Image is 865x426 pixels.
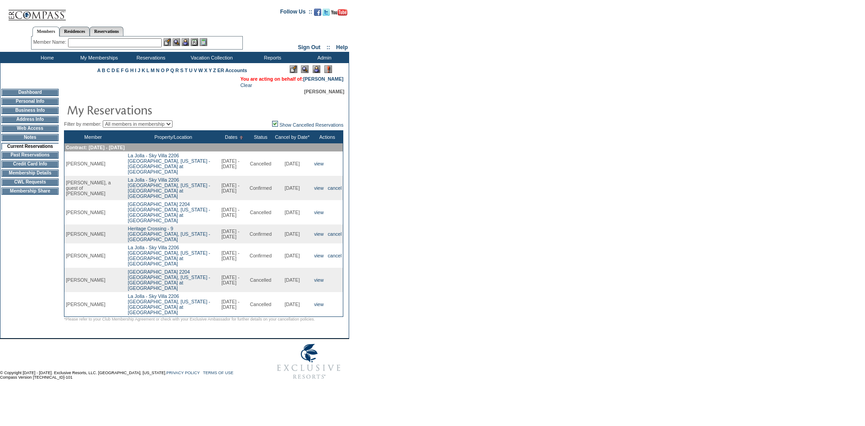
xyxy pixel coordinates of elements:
td: Confirmed [248,224,273,243]
a: Reservations [90,27,123,36]
span: Filter by member: [64,121,101,127]
td: Reports [246,52,297,63]
img: Impersonate [182,38,189,46]
td: [DATE] - [DATE] [220,176,248,200]
td: [DATE] - [DATE] [220,268,248,292]
td: Business Info [1,107,59,114]
a: cancel [328,231,341,237]
a: F [121,68,124,73]
td: Membership Details [1,169,59,177]
a: Member [84,134,102,140]
td: [DATE] - [DATE] [220,151,248,176]
a: B [102,68,105,73]
td: [DATE] [273,151,311,176]
a: TERMS OF USE [203,371,234,375]
a: K [141,68,145,73]
a: PRIVACY POLICY [166,371,200,375]
img: chk_on.JPG [272,121,278,127]
a: V [194,68,197,73]
td: [PERSON_NAME], a guest of [PERSON_NAME] [64,176,122,200]
a: Sign Out [298,44,320,50]
a: [GEOGRAPHIC_DATA] 2204[GEOGRAPHIC_DATA], [US_STATE] - [GEOGRAPHIC_DATA] at [GEOGRAPHIC_DATA] [128,269,210,291]
a: E [116,68,119,73]
a: Y [209,68,212,73]
a: view [314,161,323,166]
td: Follow Us :: [280,8,312,18]
td: Admin [297,52,349,63]
a: cancel [328,185,341,191]
img: Follow us on Twitter [323,9,330,16]
td: [DATE] [273,176,311,200]
td: [PERSON_NAME] [64,200,122,224]
td: Past Reservations [1,151,59,159]
td: Personal Info [1,98,59,105]
th: Actions [311,131,343,144]
a: Heritage Crossing - 9[GEOGRAPHIC_DATA], [US_STATE] - [GEOGRAPHIC_DATA] [128,226,210,242]
a: M [150,68,155,73]
a: [GEOGRAPHIC_DATA] 2204[GEOGRAPHIC_DATA], [US_STATE] - [GEOGRAPHIC_DATA] at [GEOGRAPHIC_DATA] [128,202,210,223]
a: Subscribe to our YouTube Channel [331,11,347,17]
td: Cancelled [248,200,273,224]
td: [DATE] - [DATE] [220,292,248,317]
img: pgTtlMyReservations.gif [67,101,247,119]
a: R [175,68,179,73]
a: view [314,253,323,258]
a: cancel [328,253,341,258]
td: [DATE] [273,243,311,268]
a: view [314,185,323,191]
td: [DATE] [273,200,311,224]
td: [DATE] - [DATE] [220,200,248,224]
a: Status [254,134,267,140]
a: La Jolla - Sky Villa 2206[GEOGRAPHIC_DATA], [US_STATE] - [GEOGRAPHIC_DATA] at [GEOGRAPHIC_DATA] [128,153,210,174]
td: [DATE] - [DATE] [220,243,248,268]
td: [DATE] [273,268,311,292]
td: Current Reservations [1,143,59,150]
a: Z [213,68,216,73]
td: CWL Requests [1,179,59,186]
img: Edit Mode [290,65,297,73]
span: :: [327,44,330,50]
a: H [130,68,134,73]
span: You are acting on behalf of: [240,76,343,82]
td: My Memberships [72,52,124,63]
a: I [135,68,137,73]
a: [PERSON_NAME] [303,76,343,82]
td: [DATE] - [DATE] [220,224,248,243]
img: Subscribe to our YouTube Channel [331,9,347,16]
img: b_calculator.gif [200,38,207,46]
a: N [156,68,159,73]
img: View Mode [301,65,309,73]
a: T [185,68,188,73]
a: Clear [240,82,252,88]
a: La Jolla - Sky Villa 2206[GEOGRAPHIC_DATA], [US_STATE] - [GEOGRAPHIC_DATA] at [GEOGRAPHIC_DATA] [128,177,210,199]
a: view [314,210,323,215]
a: Cancel by Date* [275,134,310,140]
img: View [173,38,180,46]
a: Dates [225,134,237,140]
img: Impersonate [313,65,320,73]
a: Q [170,68,174,73]
td: Address Info [1,116,59,123]
a: Residences [59,27,90,36]
td: Cancelled [248,268,273,292]
img: Exclusive Resorts [269,339,349,384]
td: Credit Card Info [1,160,59,168]
a: C [107,68,110,73]
a: view [314,302,323,307]
td: Confirmed [248,176,273,200]
td: Vacation Collection [176,52,246,63]
a: Property/Location [155,134,192,140]
a: G [125,68,129,73]
a: Help [336,44,348,50]
td: Cancelled [248,151,273,176]
a: view [314,277,323,283]
a: La Jolla - Sky Villa 2206[GEOGRAPHIC_DATA], [US_STATE] - [GEOGRAPHIC_DATA] at [GEOGRAPHIC_DATA] [128,245,210,266]
a: ER Accounts [218,68,247,73]
a: W [198,68,203,73]
a: S [180,68,183,73]
a: U [189,68,193,73]
a: Show Cancelled Reservations [272,122,343,128]
span: [PERSON_NAME] [304,89,344,94]
td: Dashboard [1,89,59,96]
td: [PERSON_NAME] [64,151,122,176]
